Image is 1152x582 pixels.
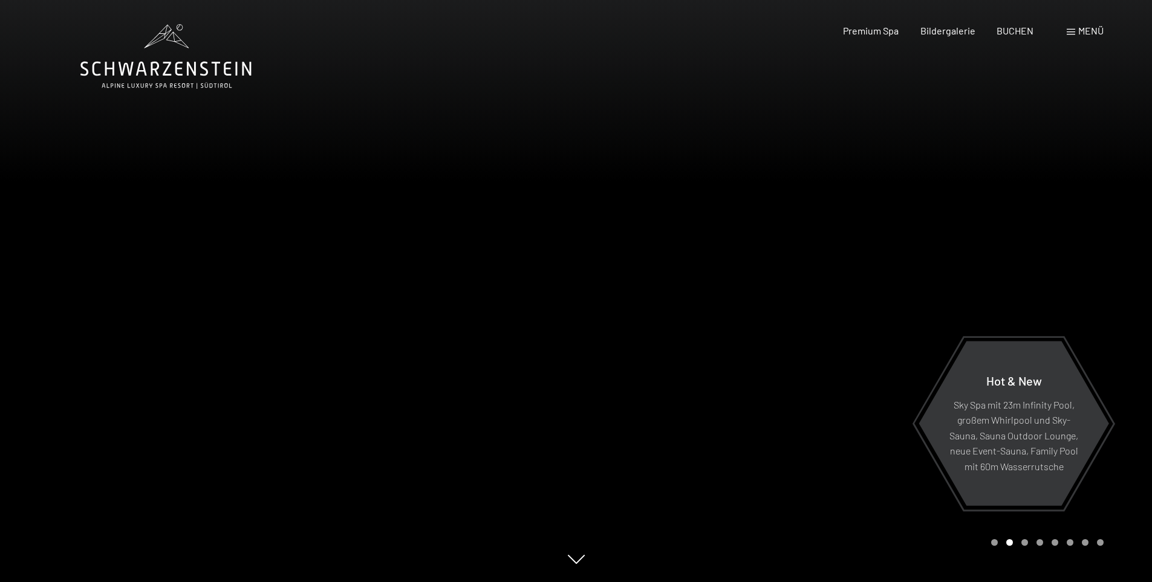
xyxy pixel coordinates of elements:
div: Carousel Page 7 [1082,539,1089,546]
p: Sky Spa mit 23m Infinity Pool, großem Whirlpool und Sky-Sauna, Sauna Outdoor Lounge, neue Event-S... [948,396,1079,474]
div: Carousel Page 8 [1097,539,1104,546]
div: Carousel Page 5 [1052,539,1058,546]
a: Hot & New Sky Spa mit 23m Infinity Pool, großem Whirlpool und Sky-Sauna, Sauna Outdoor Lounge, ne... [918,340,1110,506]
a: Premium Spa [843,25,899,36]
div: Carousel Page 6 [1067,539,1073,546]
a: BUCHEN [997,25,1033,36]
div: Carousel Page 2 (Current Slide) [1006,539,1013,546]
a: Bildergalerie [920,25,975,36]
span: Hot & New [986,373,1042,387]
div: Carousel Pagination [987,539,1104,546]
div: Carousel Page 4 [1036,539,1043,546]
div: Carousel Page 1 [991,539,998,546]
div: Carousel Page 3 [1021,539,1028,546]
span: Menü [1078,25,1104,36]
